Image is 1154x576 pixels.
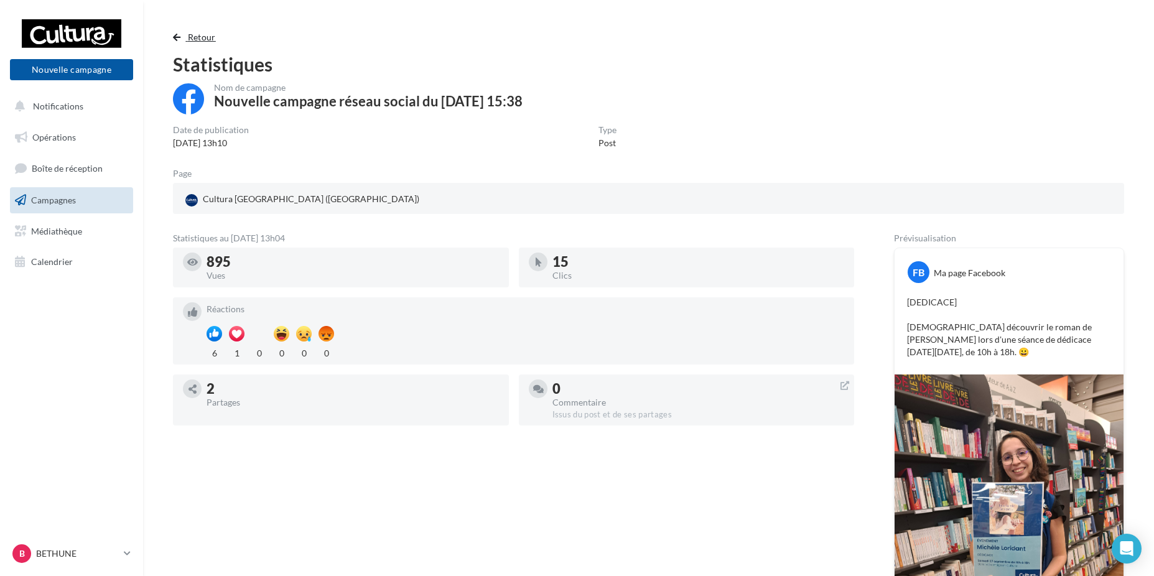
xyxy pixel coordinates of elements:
[183,190,422,209] div: Cultura [GEOGRAPHIC_DATA] ([GEOGRAPHIC_DATA])
[214,95,523,108] div: Nouvelle campagne réseau social du [DATE] 15:38
[207,398,499,407] div: Partages
[214,83,523,92] div: Nom de campagne
[251,345,267,360] div: 0
[598,137,617,149] div: Post
[894,234,1124,243] div: Prévisualisation
[173,126,249,134] div: Date de publication
[10,59,133,80] button: Nouvelle campagne
[31,195,76,205] span: Campagnes
[7,155,136,182] a: Boîte de réception
[207,255,499,269] div: 895
[7,93,131,119] button: Notifications
[188,32,216,42] span: Retour
[934,267,1005,279] div: Ma page Facebook
[33,101,83,111] span: Notifications
[173,30,221,45] button: Retour
[552,271,845,280] div: Clics
[1112,534,1142,564] div: Open Intercom Messenger
[207,382,499,396] div: 2
[19,547,25,560] span: B
[173,234,854,243] div: Statistiques au [DATE] 13h04
[173,169,202,178] div: Page
[7,249,136,275] a: Calendrier
[274,345,289,360] div: 0
[31,256,73,267] span: Calendrier
[32,132,76,142] span: Opérations
[7,218,136,244] a: Médiathèque
[173,55,1124,73] div: Statistiques
[552,409,845,420] div: Issus du post et de ses partages
[229,345,244,360] div: 1
[207,271,499,280] div: Vues
[296,345,312,360] div: 0
[552,255,845,269] div: 15
[908,261,929,283] div: FB
[10,542,133,565] a: B BETHUNE
[7,187,136,213] a: Campagnes
[183,190,493,209] a: Cultura [GEOGRAPHIC_DATA] ([GEOGRAPHIC_DATA])
[32,163,103,174] span: Boîte de réception
[207,305,844,314] div: Réactions
[598,126,617,134] div: Type
[907,296,1111,358] p: [DEDICACE] [DEMOGRAPHIC_DATA] découvrir le roman de [PERSON_NAME] lors d'une séance de dédicace [...
[319,345,334,360] div: 0
[173,137,249,149] div: [DATE] 13h10
[31,225,82,236] span: Médiathèque
[207,345,222,360] div: 6
[552,398,845,407] div: Commentaire
[36,547,119,560] p: BETHUNE
[7,124,136,151] a: Opérations
[552,382,845,396] div: 0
